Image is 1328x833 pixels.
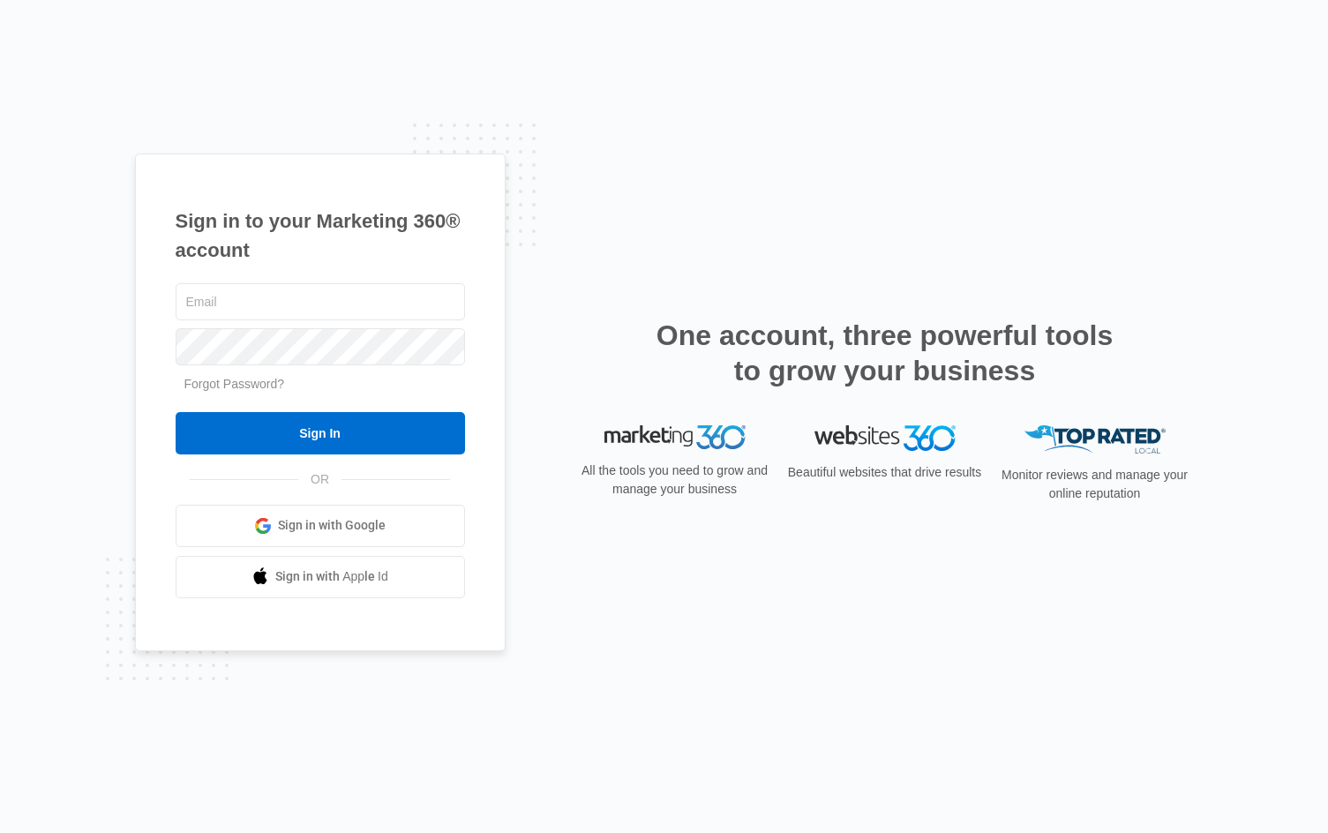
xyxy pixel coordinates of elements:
[275,567,388,586] span: Sign in with Apple Id
[814,425,956,451] img: Websites 360
[278,516,386,535] span: Sign in with Google
[176,283,465,320] input: Email
[604,425,746,450] img: Marketing 360
[176,556,465,598] a: Sign in with Apple Id
[184,377,285,391] a: Forgot Password?
[576,462,774,499] p: All the tools you need to grow and manage your business
[786,463,984,482] p: Beautiful websites that drive results
[651,318,1119,388] h2: One account, three powerful tools to grow your business
[176,412,465,454] input: Sign In
[176,505,465,547] a: Sign in with Google
[176,206,465,265] h1: Sign in to your Marketing 360® account
[1024,425,1166,454] img: Top Rated Local
[298,470,341,489] span: OR
[996,466,1194,503] p: Monitor reviews and manage your online reputation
